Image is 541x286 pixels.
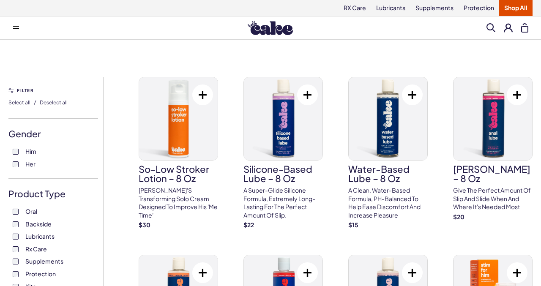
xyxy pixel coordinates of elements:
strong: $ 15 [348,221,358,229]
input: Him [13,149,19,155]
span: Her [25,158,36,169]
span: Oral [25,206,37,217]
button: Select all [8,95,30,109]
h3: So-Low Stroker Lotion – 8 oz [139,164,218,183]
strong: $ 30 [139,221,150,229]
span: / [34,98,36,106]
a: Silicone-Based Lube – 8 ozSilicone-Based Lube – 8 ozA super-glide silicone formula, extremely lon... [243,77,323,229]
span: Him [25,146,36,157]
span: Protection [25,268,56,279]
img: Hello Cake [248,21,293,35]
span: Rx Care [25,243,47,254]
p: A clean, water-based formula, pH-balanced to help ease discomfort and increase pleasure [348,186,428,219]
input: Lubricants [13,234,19,240]
strong: $ 22 [243,221,254,229]
span: Supplements [25,256,63,267]
a: Anal Lube – 8 oz[PERSON_NAME] – 8 ozGive the perfect amount of slip and slide when and where it's... [453,77,533,221]
input: Oral [13,209,19,215]
span: Lubricants [25,231,55,242]
p: A super-glide silicone formula, extremely long-lasting for the perfect amount of slip. [243,186,323,219]
span: Backside [25,218,52,229]
a: So-Low Stroker Lotion – 8 ozSo-Low Stroker Lotion – 8 oz[PERSON_NAME]'s transforming solo cream d... [139,77,218,229]
button: Deselect all [40,95,68,109]
input: Her [13,161,19,167]
img: Silicone-Based Lube – 8 oz [244,77,322,160]
img: Anal Lube – 8 oz [454,77,532,160]
a: Water-Based Lube – 8 ozWater-Based Lube – 8 ozA clean, water-based formula, pH-balanced to help e... [348,77,428,229]
h3: Water-Based Lube – 8 oz [348,164,428,183]
input: Rx Care [13,246,19,252]
img: So-Low Stroker Lotion – 8 oz [139,77,218,160]
input: Backside [13,221,19,227]
input: Protection [13,271,19,277]
p: [PERSON_NAME]'s transforming solo cream designed to improve his 'me time' [139,186,218,219]
h3: Silicone-Based Lube – 8 oz [243,164,323,183]
p: Give the perfect amount of slip and slide when and where it's needed most [453,186,533,211]
img: Water-Based Lube – 8 oz [349,77,427,160]
span: Select all [8,99,30,106]
h3: [PERSON_NAME] – 8 oz [453,164,533,183]
input: Supplements [13,259,19,264]
strong: $ 20 [453,213,464,221]
span: Deselect all [40,99,68,106]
